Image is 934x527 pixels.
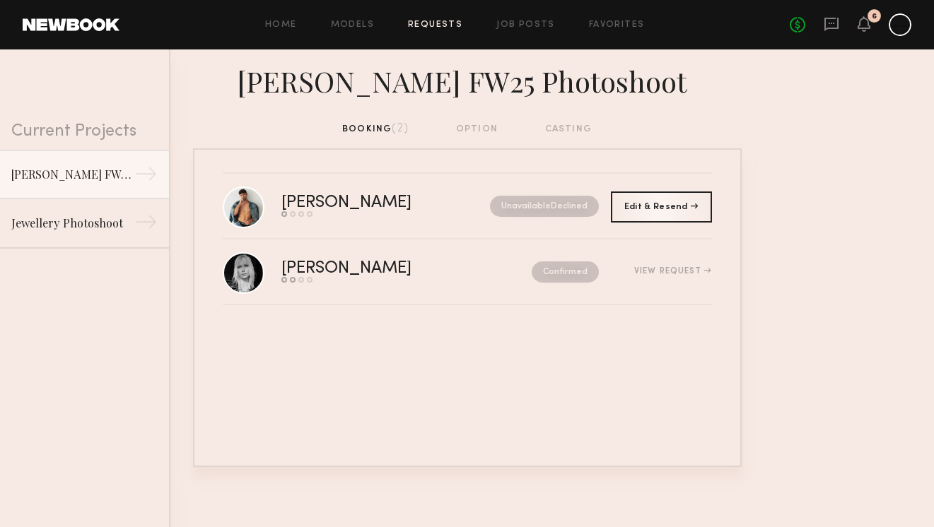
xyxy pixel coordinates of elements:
[281,195,451,211] div: [PERSON_NAME]
[331,20,374,30] a: Models
[134,162,158,191] div: →
[281,261,472,277] div: [PERSON_NAME]
[11,166,134,183] div: [PERSON_NAME] FW25 Photoshoot
[589,20,645,30] a: Favorites
[532,261,599,283] nb-request-status: Confirmed
[193,61,742,99] div: [PERSON_NAME] FW25 Photoshoot
[134,211,158,239] div: →
[223,239,712,305] a: [PERSON_NAME]ConfirmedView Request
[265,20,297,30] a: Home
[872,13,877,20] div: 6
[624,203,698,211] span: Edit & Resend
[11,215,134,232] div: Jewellery Photoshoot
[490,196,599,217] nb-request-status: Unavailable Declined
[496,20,555,30] a: Job Posts
[634,267,711,276] div: View Request
[408,20,462,30] a: Requests
[223,174,712,239] a: [PERSON_NAME]UnavailableDeclined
